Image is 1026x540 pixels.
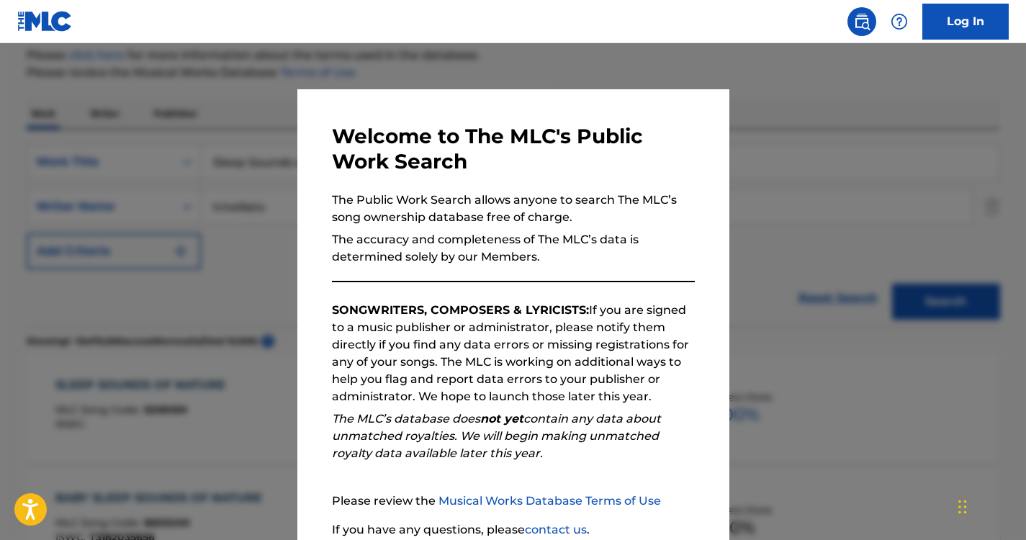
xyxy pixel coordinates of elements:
[332,412,661,460] em: The MLC’s database does contain any data about unmatched royalties. We will begin making unmatche...
[480,412,523,426] strong: not yet
[891,13,908,30] img: help
[958,485,967,528] div: Drag
[332,303,589,317] strong: SONGWRITERS, COMPOSERS & LYRICISTS:
[853,13,870,30] img: search
[885,7,914,36] div: Help
[954,471,1026,540] iframe: Chat Widget
[17,11,73,32] img: MLC Logo
[847,7,876,36] a: Public Search
[332,521,695,539] p: If you have any questions, please .
[332,302,695,405] p: If you are signed to a music publisher or administrator, please notify them directly if you find ...
[332,231,695,266] p: The accuracy and completeness of The MLC’s data is determined solely by our Members.
[332,492,695,510] p: Please review the
[332,124,695,174] h3: Welcome to The MLC's Public Work Search
[525,523,587,536] a: contact us
[922,4,1009,40] a: Log In
[332,192,695,226] p: The Public Work Search allows anyone to search The MLC’s song ownership database free of charge.
[438,494,661,508] a: Musical Works Database Terms of Use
